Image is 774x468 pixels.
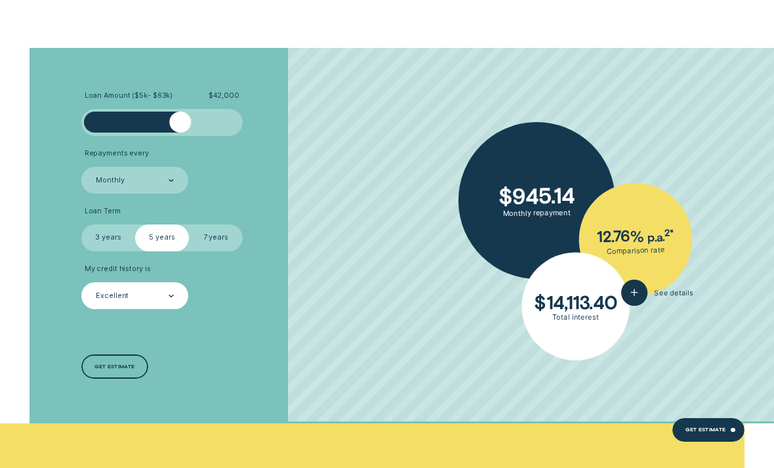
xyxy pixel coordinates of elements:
[85,91,173,100] span: Loan Amount ( $5k - $63k )
[96,176,124,185] div: Monthly
[85,265,151,274] span: My credit history is
[96,291,129,301] div: Excellent
[81,354,148,379] a: Get estimate
[81,224,135,251] label: 3 years
[189,224,243,251] label: 7 years
[135,224,189,251] label: 5 years
[654,289,693,298] span: See details
[621,280,693,307] button: See details
[672,418,744,442] a: Get Estimate
[85,207,121,216] span: Loan Term
[209,91,239,100] span: $ 42,000
[85,149,149,158] span: Repayments every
